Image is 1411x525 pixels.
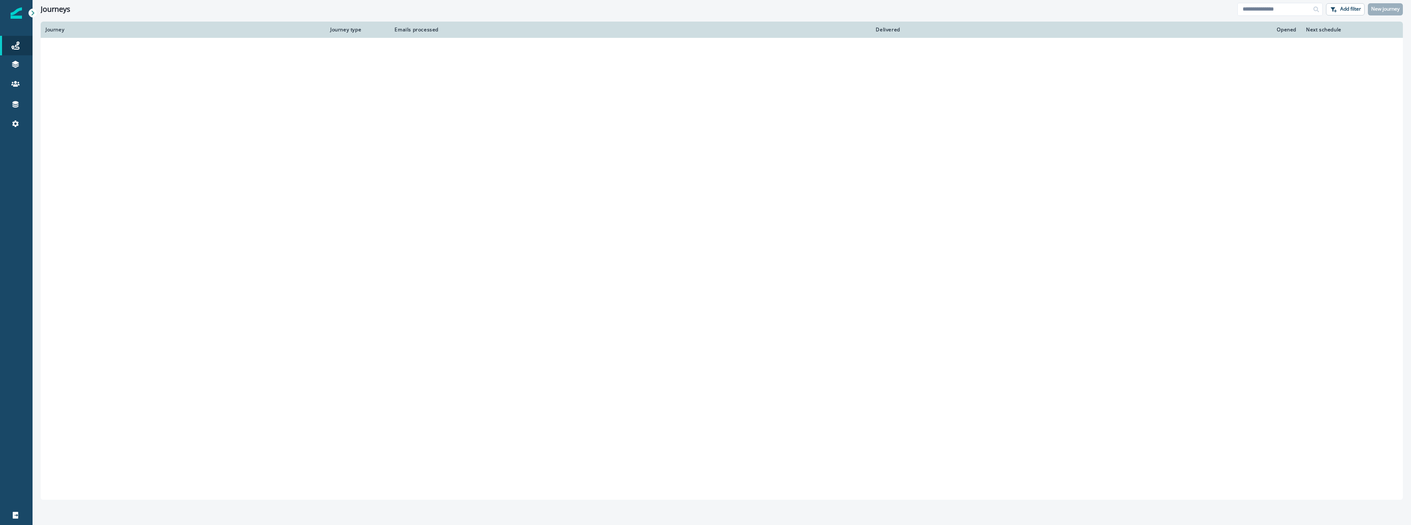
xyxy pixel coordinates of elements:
div: Emails processed [391,26,438,33]
button: Add filter [1326,3,1365,15]
p: Add filter [1340,6,1361,12]
div: Journey type [330,26,382,33]
button: New journey [1368,3,1403,15]
p: New journey [1371,6,1400,12]
div: Journey [46,26,321,33]
img: Inflection [11,7,22,19]
h1: Journeys [41,5,70,14]
div: Next schedule [1306,26,1378,33]
div: Delivered [448,26,900,33]
div: Opened [910,26,1296,33]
